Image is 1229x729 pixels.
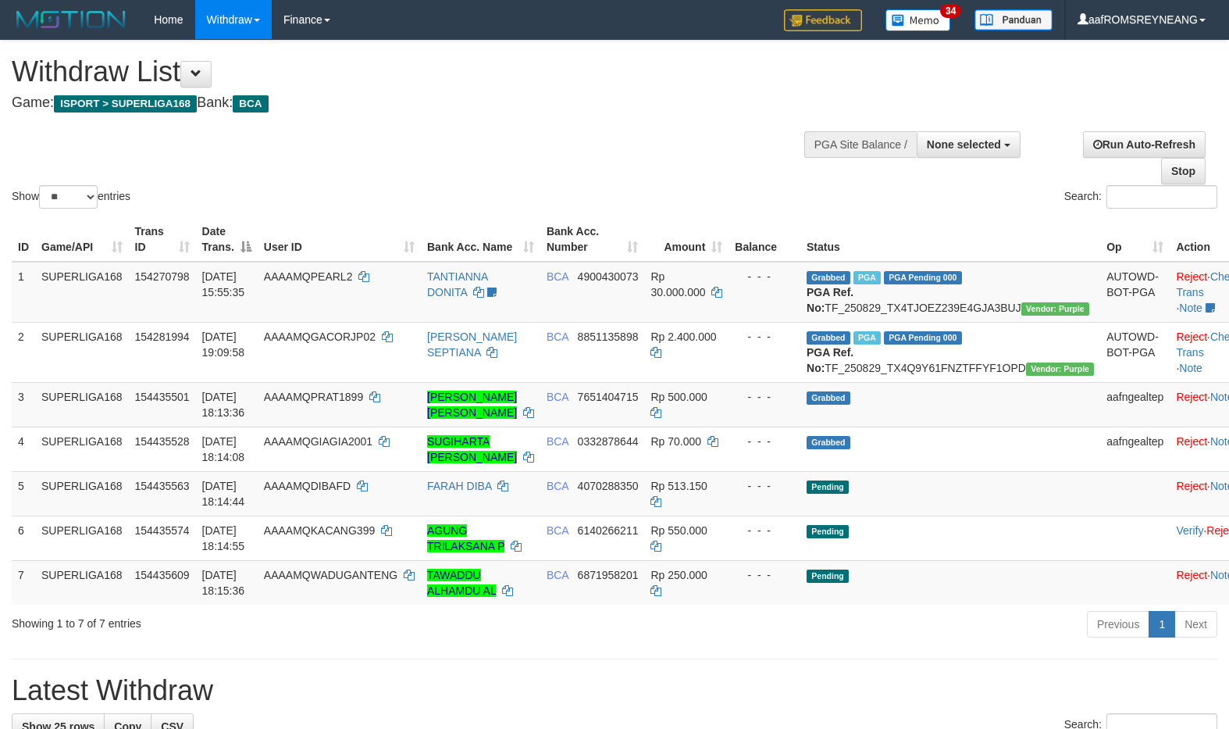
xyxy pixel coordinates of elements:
span: Copy 4900430073 to clipboard [578,270,639,283]
span: [DATE] 18:14:44 [202,480,245,508]
h1: Withdraw List [12,56,803,88]
td: SUPERLIGA168 [35,322,129,382]
label: Show entries [12,185,130,209]
span: BCA [547,480,568,492]
input: Search: [1106,185,1217,209]
span: BCA [547,391,568,403]
span: BCA [233,95,268,113]
a: Note [1179,362,1202,374]
span: Grabbed [807,436,850,449]
div: - - - [735,478,794,494]
td: TF_250829_TX4TJOEZ239E4GJA3BUJ [800,262,1100,323]
span: 154270798 [135,270,190,283]
span: Rp 550.000 [650,524,707,537]
span: [DATE] 18:14:08 [202,435,245,463]
span: Rp 500.000 [650,391,707,403]
b: PGA Ref. No: [807,286,853,314]
td: 7 [12,560,35,605]
th: Op: activate to sort column ascending [1100,217,1170,262]
span: Rp 513.150 [650,480,707,492]
a: Previous [1087,611,1149,638]
a: Reject [1176,480,1207,492]
a: Stop [1161,158,1206,184]
a: [PERSON_NAME] SEPTIANA [427,331,517,359]
span: Pending [807,570,849,583]
span: AAAAMQGACORJP02 [264,331,376,343]
span: BCA [547,435,568,448]
a: Run Auto-Refresh [1083,131,1206,158]
th: Trans ID: activate to sort column ascending [129,217,196,262]
span: Copy 4070288350 to clipboard [578,480,639,492]
span: 154435563 [135,480,190,492]
div: - - - [735,269,794,284]
th: Status [800,217,1100,262]
span: 154435609 [135,569,190,581]
span: Rp 70.000 [650,435,701,448]
span: [DATE] 15:55:35 [202,270,245,298]
td: AUTOWD-BOT-PGA [1100,262,1170,323]
span: BCA [547,524,568,537]
th: Bank Acc. Number: activate to sort column ascending [540,217,645,262]
span: Copy 0332878644 to clipboard [578,435,639,448]
span: AAAAMQDIBAFD [264,480,351,492]
h1: Latest Withdraw [12,675,1217,706]
td: 1 [12,262,35,323]
button: None selected [917,131,1021,158]
label: Search: [1064,185,1217,209]
span: Vendor URL: https://trx4.1velocity.biz [1026,363,1094,376]
a: Verify [1176,524,1203,537]
div: PGA Site Balance / [804,131,917,158]
span: 154435574 [135,524,190,537]
td: SUPERLIGA168 [35,262,129,323]
span: ISPORT > SUPERLIGA168 [54,95,197,113]
span: PGA Pending [884,331,962,345]
td: SUPERLIGA168 [35,516,129,560]
th: Date Trans.: activate to sort column descending [196,217,258,262]
span: Copy 8851135898 to clipboard [578,331,639,343]
span: BCA [547,569,568,581]
td: SUPERLIGA168 [35,382,129,427]
span: Grabbed [807,331,850,345]
span: 154281994 [135,331,190,343]
a: Note [1179,302,1202,314]
div: - - - [735,567,794,583]
td: aafngealtep [1100,427,1170,471]
img: Feedback.jpg [784,9,862,31]
span: AAAAMQWADUGANTENG [264,569,397,581]
a: Reject [1176,569,1207,581]
a: Next [1174,611,1217,638]
a: Reject [1176,391,1207,403]
span: [DATE] 19:09:58 [202,331,245,359]
div: - - - [735,523,794,538]
td: SUPERLIGA168 [35,560,129,605]
td: 2 [12,322,35,382]
a: SUGIHARTA [PERSON_NAME] [427,435,517,463]
a: Reject [1176,331,1207,343]
a: TAWADDU ALHAMDU AL [427,569,496,597]
span: Copy 7651404715 to clipboard [578,391,639,403]
span: BCA [547,270,568,283]
th: Amount: activate to sort column ascending [644,217,728,262]
span: [DATE] 18:15:36 [202,569,245,597]
img: Button%20Memo.svg [885,9,951,31]
span: AAAAMQPEARL2 [264,270,353,283]
td: 6 [12,516,35,560]
span: AAAAMQPRAT1899 [264,391,363,403]
td: 3 [12,382,35,427]
td: AUTOWD-BOT-PGA [1100,322,1170,382]
span: [DATE] 18:13:36 [202,391,245,419]
a: FARAH DIBA [427,480,491,492]
th: User ID: activate to sort column ascending [258,217,421,262]
span: Rp 30.000.000 [650,270,705,298]
td: SUPERLIGA168 [35,427,129,471]
span: Grabbed [807,391,850,405]
span: None selected [927,138,1001,151]
div: Showing 1 to 7 of 7 entries [12,609,501,631]
h4: Game: Bank: [12,95,803,111]
div: - - - [735,389,794,405]
span: Grabbed [807,271,850,284]
td: TF_250829_TX4Q9Y61FNZTFFYF1OPD [800,322,1100,382]
td: SUPERLIGA168 [35,471,129,516]
a: TANTIANNA DONITA [427,270,488,298]
th: Bank Acc. Name: activate to sort column ascending [421,217,540,262]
